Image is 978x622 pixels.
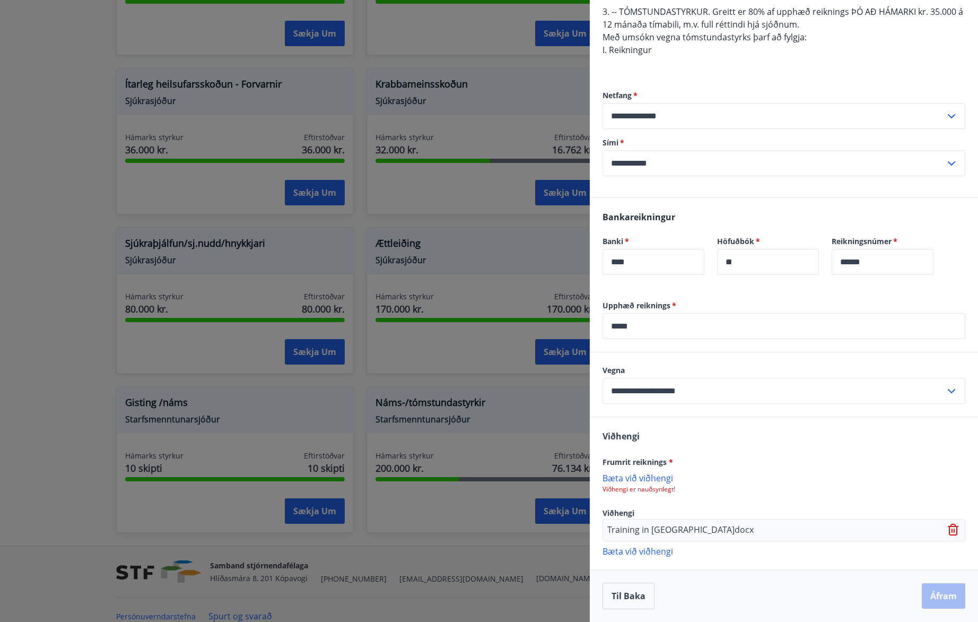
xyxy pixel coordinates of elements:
[602,365,965,376] label: Vegna
[602,6,963,30] span: 3. -- TÓMSTUNDASTYRKUR. Greitt er 80% af upphæð reiknings ÞÓ AÐ HÁMARKI kr. 35.000 á 12 mánaða tí...
[602,430,640,442] span: Viðhengi
[602,137,965,148] label: Sími
[602,583,654,609] button: Til baka
[717,236,819,247] label: Höfuðbók
[602,546,965,556] p: Bæta við viðhengi
[602,313,965,339] div: Upphæð reiknings
[602,300,965,311] label: Upphæð reiknings
[602,236,704,247] label: Banki
[602,31,807,43] span: Með umsókn vegna tómstundastyrks þarf að fylgja:
[602,472,965,483] p: Bæta við viðhengi
[602,90,965,101] label: Netfang
[602,211,675,223] span: Bankareikningur
[602,508,634,518] span: Viðhengi
[602,457,673,467] span: Frumrit reiknings
[832,236,933,247] label: Reikningsnúmer
[607,524,754,537] p: Training in [GEOGRAPHIC_DATA]docx
[602,44,652,56] span: I. Reikningur
[602,485,965,494] p: Viðhengi er nauðsynlegt!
